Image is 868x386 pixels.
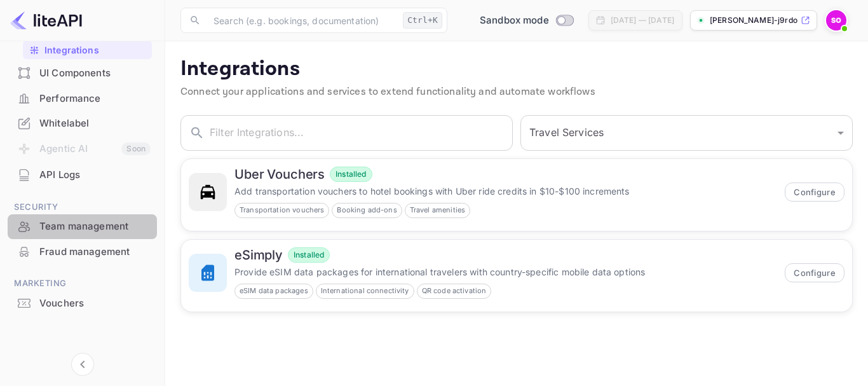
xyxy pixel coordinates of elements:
div: Ctrl+K [403,12,442,29]
img: LiteAPI logo [10,10,82,31]
div: Performance [39,92,151,106]
div: Team management [39,219,151,234]
span: Sandbox mode [480,13,549,28]
span: Travel amenities [405,205,470,216]
div: Whitelabel [8,111,157,136]
a: UI Components [8,61,157,85]
a: Whitelabel [8,111,157,135]
button: Configure [785,263,844,282]
div: Vouchers [39,296,151,311]
p: Integrations [44,43,99,57]
span: International connectivity [316,286,414,296]
span: Booking add-ons [332,205,401,216]
div: [DATE] — [DATE] [611,15,674,26]
a: Integrations [28,43,147,57]
a: Fraud management [8,240,157,263]
p: Add transportation vouchers to hotel bookings with Uber ride credits in $10-$100 increments [234,184,777,198]
div: Switch to Production mode [475,13,578,28]
a: Team management [8,214,157,238]
p: Connect your applications and services to extend functionality and automate workflows [180,85,853,100]
a: Vouchers [8,291,157,315]
div: Integrations [23,41,152,59]
div: Fraud management [8,240,157,265]
input: Filter Integrations... [210,115,513,151]
img: Samuel Ocloo [826,10,846,31]
button: Configure [785,183,844,202]
span: Marketing [8,277,157,291]
p: Provide eSIM data packages for international travelers with country-specific mobile data options [234,265,777,279]
p: [PERSON_NAME]-j9rdo.nui... [710,15,798,26]
div: Fraud management [39,245,151,259]
a: Performance [8,86,157,110]
span: Security [8,200,157,214]
p: Integrations [180,57,853,82]
span: eSIM data packages [235,286,313,296]
div: API Logs [39,168,151,183]
div: UI Components [39,66,151,81]
h6: eSimply [234,247,283,263]
span: Installed [330,169,371,180]
a: API Logs [8,163,157,186]
div: Team management [8,214,157,239]
span: Transportation vouchers [235,205,329,216]
h6: Uber Vouchers [234,167,325,182]
span: Installed [288,249,329,261]
div: UI Components [8,61,157,86]
input: Search (e.g. bookings, documentation) [206,8,398,33]
div: API Logs [8,163,157,188]
span: QR code activation [417,286,491,296]
div: Whitelabel [39,116,151,131]
button: Collapse navigation [71,353,94,376]
div: Vouchers [8,291,157,316]
div: Performance [8,86,157,111]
